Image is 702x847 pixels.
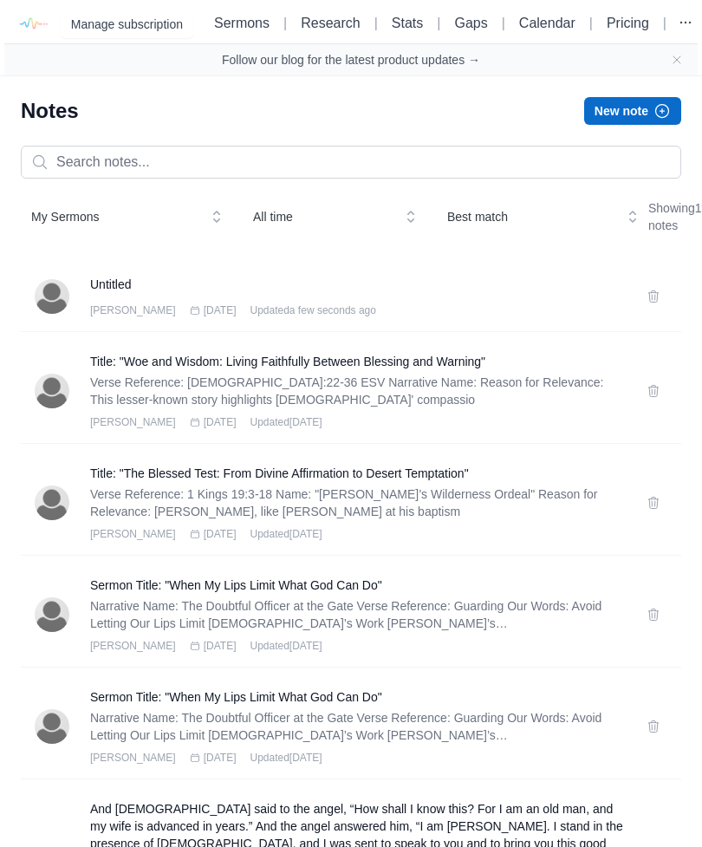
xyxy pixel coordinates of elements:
[90,303,176,317] span: [PERSON_NAME]
[21,97,79,125] h1: Notes
[250,415,322,429] span: Updated [DATE]
[250,527,322,541] span: Updated [DATE]
[253,208,392,225] span: All time
[90,353,626,370] a: Title: "Woe and Wisdom: Living Faithfully Between Blessing and Warning"
[13,4,52,43] img: logo
[276,13,294,34] li: |
[670,53,684,67] button: Close banner
[90,276,626,293] a: Untitled
[90,527,176,541] span: [PERSON_NAME]
[204,303,237,317] span: [DATE]
[31,208,198,225] span: My Sermons
[90,485,626,520] p: Verse Reference: 1 Kings 19:3-18 Name: "[PERSON_NAME]’s Wilderness Ordeal" Reason for Relevance: ...
[495,13,512,34] li: |
[607,16,649,30] a: Pricing
[35,374,69,408] img: Matt
[454,16,487,30] a: Gaps
[90,374,626,408] p: Verse Reference: [DEMOGRAPHIC_DATA]:22-36 ESV Narrative Name: Reason for Relevance: This lesser-k...
[204,751,237,765] span: [DATE]
[214,16,270,30] a: Sermons
[250,639,322,653] span: Updated [DATE]
[35,279,69,314] img: Matt
[582,13,600,34] li: |
[21,201,232,232] button: My Sermons
[204,415,237,429] span: [DATE]
[392,16,423,30] a: Stats
[90,639,176,653] span: [PERSON_NAME]
[90,709,626,744] p: Narrative Name: The Doubtful Officer at the Gate Verse Reference: Guarding Our Words: Avoid Letti...
[90,751,176,765] span: [PERSON_NAME]
[250,751,322,765] span: Updated [DATE]
[222,51,480,68] a: Follow our blog for the latest product updates →
[243,201,426,232] button: All time
[437,201,648,232] button: Best match
[584,97,681,125] button: New note
[35,597,69,632] img: Matt
[447,208,614,225] span: Best match
[250,303,375,317] span: Updated a few seconds ago
[61,10,193,38] button: Manage subscription
[90,465,626,482] a: Title: "The Blessed Test: From Divine Affirmation to Desert Temptation"
[656,13,673,34] li: |
[430,13,447,34] li: |
[204,639,237,653] span: [DATE]
[35,485,69,520] img: Matt
[90,577,626,594] a: Sermon Title: "When My Lips Limit What God Can Do"
[519,16,575,30] a: Calendar
[35,709,69,744] img: Matt
[615,760,681,826] iframe: Drift Widget Chat Controller
[367,13,385,34] li: |
[90,688,626,706] a: Sermon Title: "When My Lips Limit What God Can Do"
[90,597,626,632] p: Narrative Name: The Doubtful Officer at the Gate Verse Reference: Guarding Our Words: Avoid Letti...
[204,527,237,541] span: [DATE]
[21,146,681,179] input: Search notes...
[90,415,176,429] span: [PERSON_NAME]
[301,16,360,30] a: Research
